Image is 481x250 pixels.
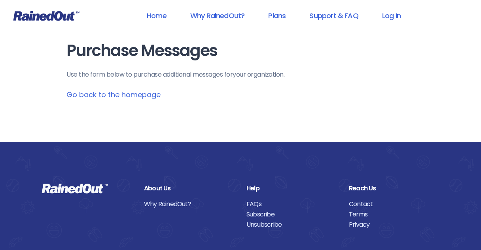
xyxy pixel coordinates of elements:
[66,70,415,79] p: Use the form below to purchase additional messages for your organization .
[246,220,337,230] a: Unsubscribe
[349,209,439,220] a: Terms
[66,42,415,60] h1: Purchase Messages
[246,209,337,220] a: Subscribe
[144,199,235,209] a: Why RainedOut?
[246,199,337,209] a: FAQs
[299,7,368,24] a: Support & FAQ
[180,7,255,24] a: Why RainedOut?
[349,220,439,230] a: Privacy
[246,183,337,194] div: Help
[349,183,439,194] div: Reach Us
[349,199,439,209] a: Contact
[66,90,161,100] a: Go back to the homepage
[258,7,296,24] a: Plans
[136,7,177,24] a: Home
[372,7,411,24] a: Log In
[144,183,235,194] div: About Us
